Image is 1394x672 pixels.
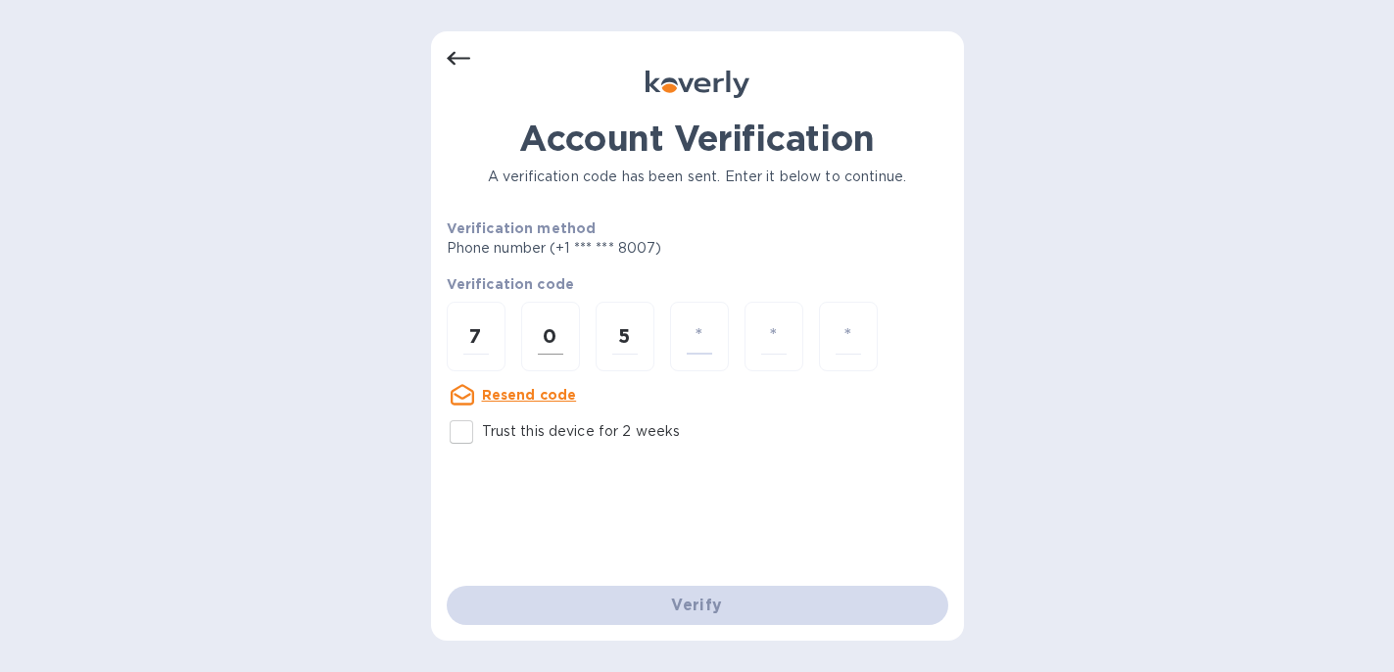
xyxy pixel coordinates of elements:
p: Verification code [447,274,948,294]
p: A verification code has been sent. Enter it below to continue. [447,167,948,187]
p: Trust this device for 2 weeks [482,421,681,442]
h1: Account Verification [447,118,948,159]
u: Resend code [482,387,577,403]
b: Verification method [447,220,597,236]
p: Phone number (+1 *** *** 8007) [447,238,812,259]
